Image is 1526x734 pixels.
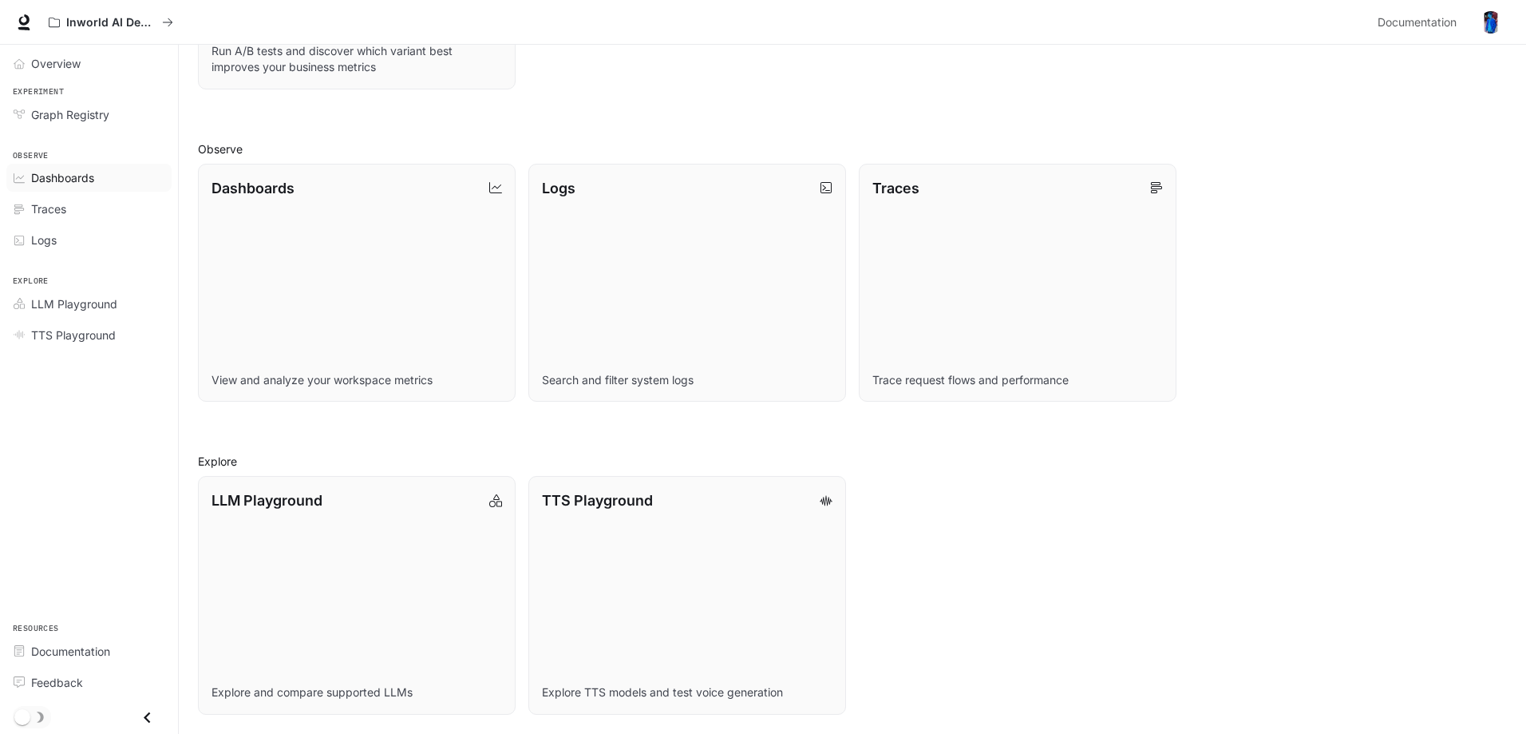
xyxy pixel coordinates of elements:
img: User avatar [1480,11,1502,34]
p: Run A/B tests and discover which variant best improves your business metrics [212,43,502,75]
span: TTS Playground [31,327,116,343]
a: Dashboards [6,164,172,192]
p: LLM Playground [212,490,322,511]
a: Documentation [1371,6,1469,38]
p: Trace request flows and performance [872,372,1163,388]
span: Dark mode toggle [14,708,30,725]
a: LogsSearch and filter system logs [528,164,846,403]
a: TracesTrace request flows and performance [859,164,1176,403]
a: LLM Playground [6,290,172,318]
a: Traces [6,195,172,223]
p: Dashboards [212,177,295,199]
p: Traces [872,177,919,199]
button: All workspaces [42,6,180,38]
a: Graph Registry [6,101,172,129]
h2: Observe [198,141,1507,157]
a: TTS PlaygroundExplore TTS models and test voice generation [528,476,846,715]
a: Feedback [6,669,172,696]
span: Feedback [31,674,83,691]
p: TTS Playground [542,490,653,511]
p: Inworld AI Demos [66,16,156,30]
a: DashboardsView and analyze your workspace metrics [198,164,516,403]
span: Documentation [1378,13,1457,33]
button: User avatar [1475,6,1507,38]
button: Close drawer [129,701,165,734]
span: LLM Playground [31,296,117,312]
span: Overview [31,55,81,72]
a: TTS Playground [6,321,172,349]
span: Graph Registry [31,106,109,123]
span: Traces [31,200,66,217]
span: Logs [31,232,57,248]
span: Dashboards [31,169,94,186]
p: Explore and compare supported LLMs [212,684,502,700]
a: Overview [6,50,172,77]
p: Logs [542,177,575,199]
a: Logs [6,226,172,254]
p: Search and filter system logs [542,372,832,388]
h2: Explore [198,453,1507,470]
a: Documentation [6,637,172,665]
a: LLM PlaygroundExplore and compare supported LLMs [198,476,516,715]
p: Explore TTS models and test voice generation [542,684,832,700]
p: View and analyze your workspace metrics [212,372,502,388]
span: Documentation [31,643,110,660]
